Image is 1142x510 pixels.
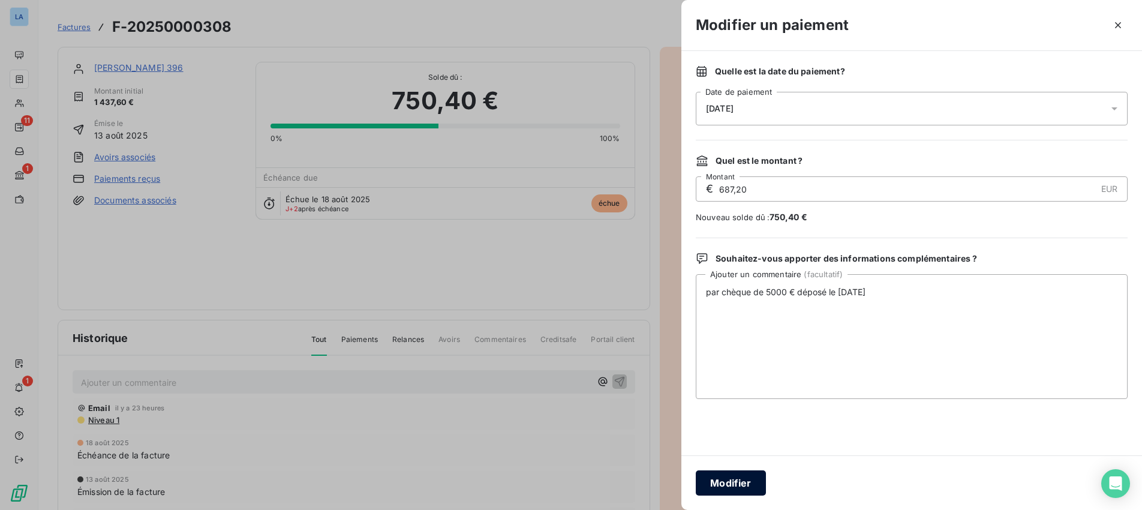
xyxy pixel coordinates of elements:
span: Souhaitez-vous apporter des informations complémentaires ? [716,253,977,265]
h3: Modifier un paiement [696,14,849,36]
div: Open Intercom Messenger [1101,469,1130,498]
span: Quelle est la date du paiement ? [715,65,845,77]
textarea: par chèque de 5000 € déposé le [DATE] [696,274,1128,399]
span: Nouveau solde dû : [696,211,1128,223]
span: Quel est le montant ? [716,155,803,167]
span: 750,40 € [770,212,807,222]
span: [DATE] [706,104,734,113]
button: Modifier [696,470,766,496]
